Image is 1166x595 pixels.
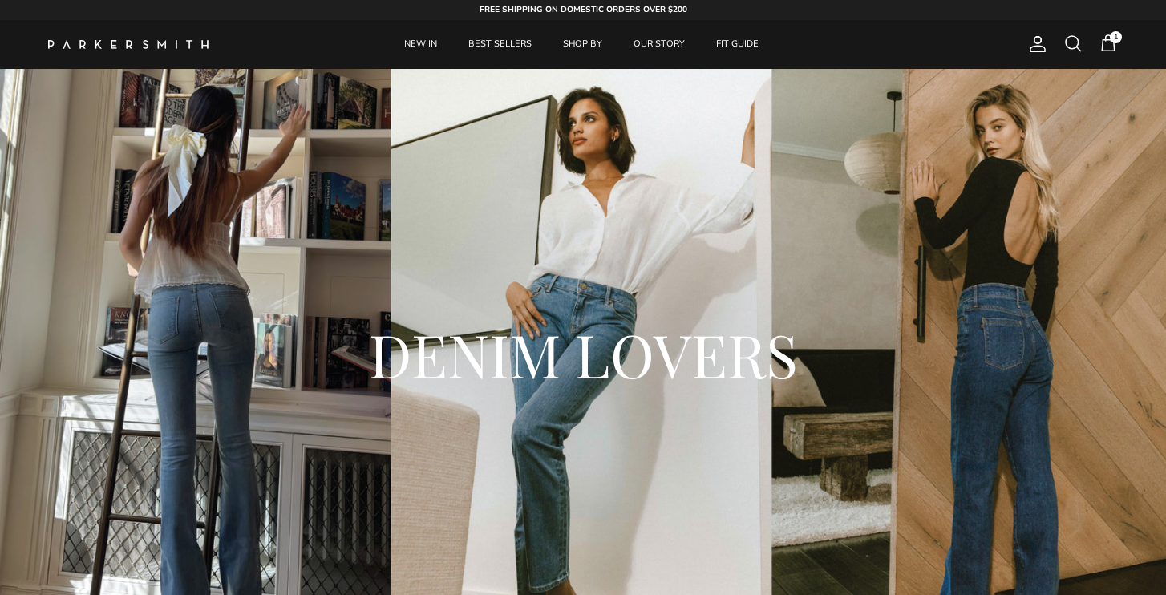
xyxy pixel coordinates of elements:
[1110,31,1122,43] span: 1
[549,20,617,69] a: SHOP BY
[619,20,699,69] a: OUR STORY
[1022,34,1047,54] a: Account
[454,20,546,69] a: BEST SELLERS
[390,20,451,69] a: NEW IN
[1099,34,1118,55] a: 1
[48,40,209,49] img: Parker Smith
[480,4,687,15] strong: FREE SHIPPING ON DOMESTIC ORDERS OVER $200
[702,20,773,69] a: FIT GUIDE
[138,316,1028,393] h2: DENIM LOVERS
[239,20,924,69] div: Primary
